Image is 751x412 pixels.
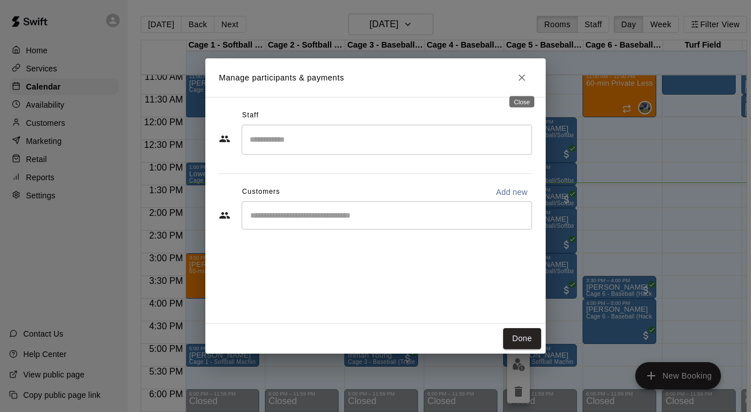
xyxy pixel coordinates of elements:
[219,72,344,84] p: Manage participants & payments
[242,125,532,155] div: Search staff
[242,107,259,125] span: Staff
[219,210,230,221] svg: Customers
[242,201,532,230] div: Start typing to search customers...
[496,186,528,198] p: Add new
[219,133,230,145] svg: Staff
[509,96,534,108] div: Close
[503,328,541,349] button: Done
[512,67,532,88] button: Close
[242,183,280,201] span: Customers
[491,183,532,201] button: Add new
